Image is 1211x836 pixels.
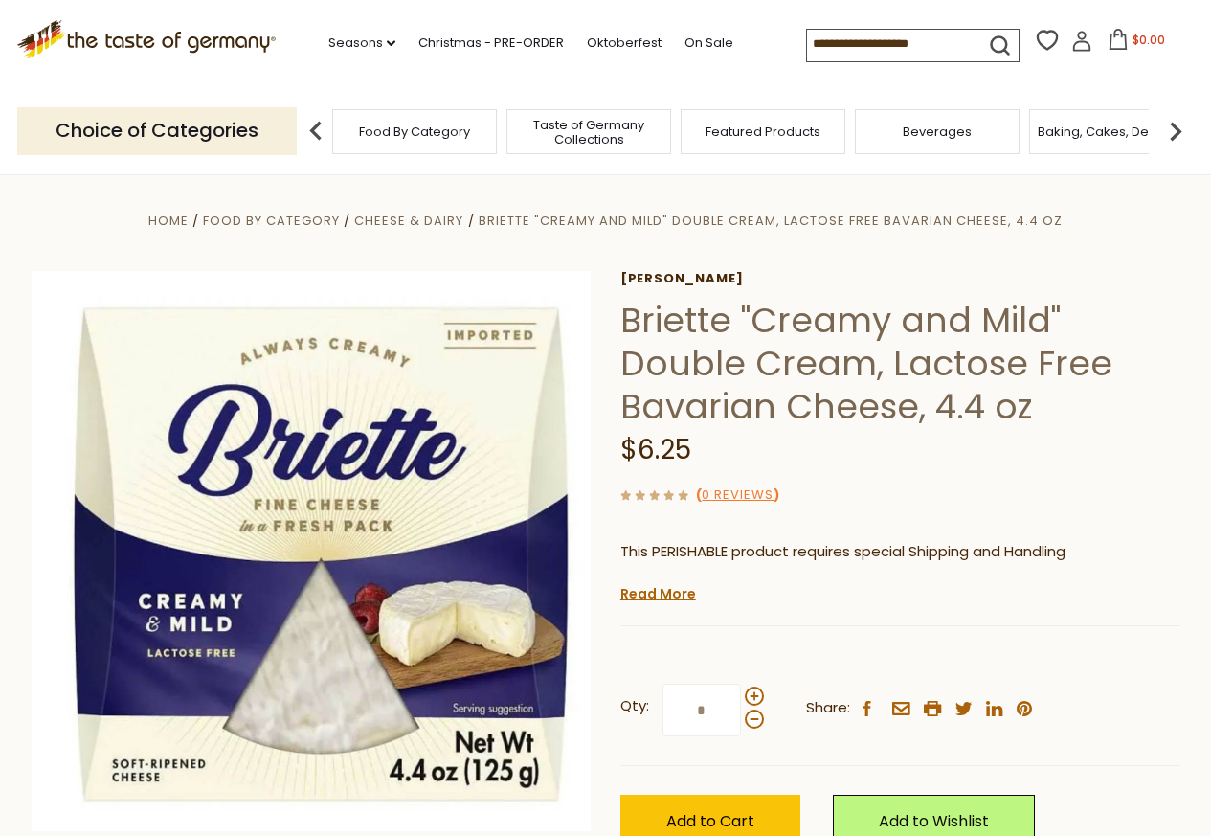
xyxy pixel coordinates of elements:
[328,33,395,54] a: Seasons
[1038,124,1186,139] a: Baking, Cakes, Desserts
[903,124,972,139] a: Beverages
[359,124,470,139] a: Food By Category
[684,33,733,54] a: On Sale
[587,33,662,54] a: Oktoberfest
[696,486,779,504] span: ( )
[702,486,774,506] a: 0 Reviews
[620,584,696,603] a: Read More
[620,431,691,468] span: $6.25
[620,694,649,718] strong: Qty:
[479,212,1063,230] a: Briette "Creamy and Mild" Double Cream, Lactose Free Bavarian Cheese, 4.4 oz
[620,540,1180,564] p: This PERISHABLE product requires special Shipping and Handling
[1156,112,1195,150] img: next arrow
[148,212,189,230] a: Home
[806,696,850,720] span: Share:
[203,212,340,230] a: Food By Category
[297,112,335,150] img: previous arrow
[354,212,463,230] a: Cheese & Dairy
[1133,32,1165,48] span: $0.00
[512,118,665,147] a: Taste of Germany Collections
[32,271,592,831] img: Briette "Creamy and Mild" Double Cream, Lactose Free Bavarian Cheese, 4.4 oz
[706,124,820,139] a: Featured Products
[662,684,741,736] input: Qty:
[639,578,1180,602] li: We will ship this product in heat-protective packaging and ice.
[17,107,297,154] p: Choice of Categories
[418,33,564,54] a: Christmas - PRE-ORDER
[666,810,754,832] span: Add to Cart
[1096,29,1177,57] button: $0.00
[620,299,1180,428] h1: Briette "Creamy and Mild" Double Cream, Lactose Free Bavarian Cheese, 4.4 oz
[620,271,1180,286] a: [PERSON_NAME]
